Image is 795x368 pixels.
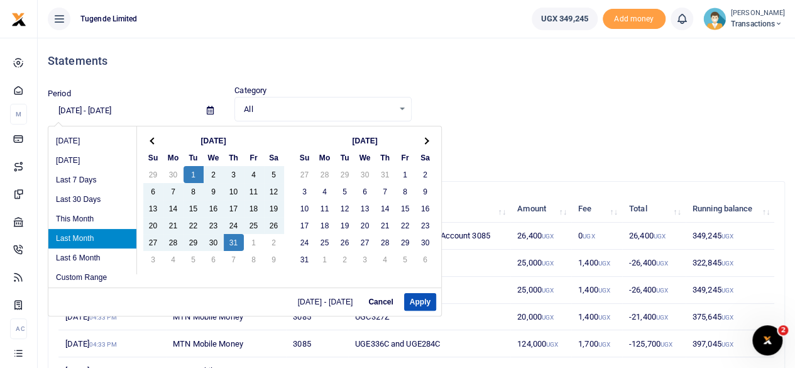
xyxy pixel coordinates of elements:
td: 29 [335,166,355,183]
span: UGX 349,245 [541,13,588,25]
th: Fr [395,149,415,166]
span: 2 [778,325,788,335]
td: -21,400 [622,304,686,331]
td: 5 [395,251,415,268]
th: Th [224,149,244,166]
td: 16 [204,200,224,217]
td: 9 [415,183,436,200]
li: Toup your wallet [603,9,666,30]
td: 30 [163,166,184,183]
th: Fee: activate to sort column ascending [571,196,622,223]
td: 1 [184,166,204,183]
td: -125,700 [622,330,686,357]
td: 21 [163,217,184,234]
a: UGX 349,245 [532,8,598,30]
small: UGX [721,341,733,348]
td: 7 [375,183,395,200]
td: 1,400 [571,250,622,277]
td: UGE336C and UGE284C [348,330,510,357]
td: 30 [355,166,375,183]
td: 397,045 [686,330,774,357]
small: 04:33 PM [89,314,117,321]
td: 2 [264,234,284,251]
td: 13 [143,200,163,217]
th: Running balance: activate to sort column ascending [686,196,774,223]
td: 6 [143,183,163,200]
td: MTN Mobile Money [166,330,286,357]
span: Transactions [731,18,785,30]
th: Mo [315,149,335,166]
td: 11 [244,183,264,200]
td: 19 [335,217,355,234]
li: Last Month [48,229,136,248]
td: 28 [163,234,184,251]
small: UGX [721,287,733,294]
td: 26,400 [622,223,686,250]
td: 6 [415,251,436,268]
td: [DATE] [58,330,166,357]
button: Cancel [363,293,398,311]
td: 1,400 [571,304,622,331]
td: 6 [204,251,224,268]
td: 17 [295,217,315,234]
td: 6 [355,183,375,200]
th: Tu [335,149,355,166]
td: 5 [264,166,284,183]
small: UGX [583,233,595,240]
td: 22 [184,217,204,234]
td: 2 [335,251,355,268]
small: UGX [656,287,668,294]
li: [DATE] [48,151,136,170]
a: logo-small logo-large logo-large [11,14,26,23]
td: 5 [184,251,204,268]
td: MTN Mobile Money [166,304,286,331]
td: 31 [295,251,315,268]
td: 8 [395,183,415,200]
td: 9 [204,183,224,200]
td: 15 [184,200,204,217]
td: 24 [224,217,244,234]
td: 26 [335,234,355,251]
td: 20 [143,217,163,234]
img: profile-user [703,8,726,30]
td: 29 [395,234,415,251]
td: 22 [395,217,415,234]
td: 20,000 [510,304,571,331]
td: 4 [375,251,395,268]
td: 375,645 [686,304,774,331]
small: UGX [721,314,733,321]
td: 27 [143,234,163,251]
th: Mo [163,149,184,166]
small: UGX [598,314,610,321]
li: M [10,104,27,125]
small: 04:33 PM [89,341,117,348]
button: Apply [404,293,436,311]
small: UGX [656,314,668,321]
td: 8 [244,251,264,268]
input: select period [48,100,197,121]
td: 4 [244,166,264,183]
td: 31 [375,166,395,183]
th: We [204,149,224,166]
td: 13 [355,200,375,217]
li: [DATE] [48,131,136,151]
th: Total: activate to sort column ascending [622,196,686,223]
span: All [244,103,393,116]
small: UGX [598,287,610,294]
small: UGX [656,260,668,267]
th: Su [295,149,315,166]
h4: Statements [48,54,785,68]
td: 0 [571,223,622,250]
td: [DATE] [58,304,166,331]
td: 26,400 [510,223,571,250]
td: 14 [163,200,184,217]
iframe: Intercom live chat [752,325,782,355]
li: Custom Range [48,268,136,287]
td: 10 [224,183,244,200]
small: UGX [546,341,558,348]
td: 27 [355,234,375,251]
td: 1,700 [571,330,622,357]
td: 23 [415,217,436,234]
td: 7 [224,251,244,268]
td: 14 [375,200,395,217]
